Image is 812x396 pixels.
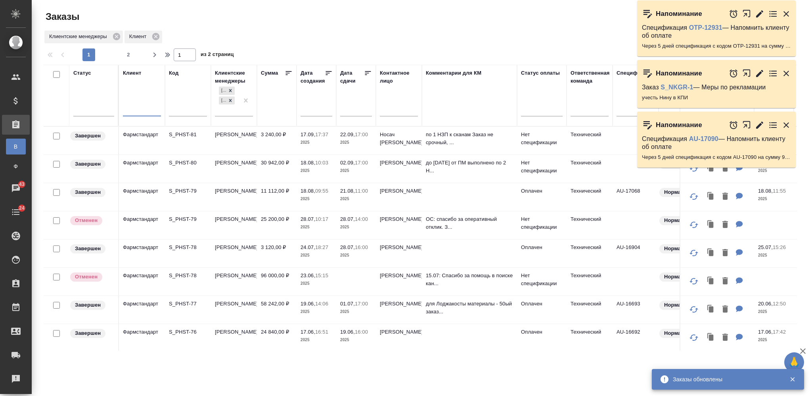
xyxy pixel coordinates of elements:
[659,187,704,198] div: Статус по умолчанию для стандартных заказов
[517,155,567,183] td: Нет спецификации
[340,69,364,85] div: Дата сдачи
[758,195,790,203] p: 2025
[301,69,325,85] div: Дата создания
[613,240,659,267] td: AU-16904
[340,160,355,166] p: 02.09,
[656,121,702,129] p: Напоминание
[656,70,702,77] p: Напоминание
[123,187,161,195] p: Фармстандарт
[617,69,656,77] div: Спецификация
[219,97,226,105] div: [PERSON_NAME]
[773,244,786,250] p: 15:26
[758,336,790,344] p: 2025
[684,215,703,234] button: Обновить
[742,65,751,82] button: Открыть в новой вкладке
[664,188,698,196] p: Нормальный
[257,324,297,352] td: 24 840,00 ₽
[315,301,328,307] p: 14:06
[340,336,372,344] p: 2025
[315,188,328,194] p: 09:55
[732,273,747,290] button: Для КМ: 15.07: Спасибо за помощь в поиске кандидатов. К сожалению рассмотрение затянулось, меняли...
[376,183,422,211] td: [PERSON_NAME]
[69,300,114,311] div: Выставляет КМ при направлении счета или после выполнения всех работ/сдачи заказа клиенту. Окончат...
[355,244,368,250] p: 16:00
[659,215,704,226] div: Статус по умолчанию для стандартных заказов
[69,159,114,170] div: Выставляет КМ при направлении счета или после выполнения всех работ/сдачи заказа клиенту. Окончат...
[781,120,791,130] button: Закрыть
[718,245,732,261] button: Удалить
[571,69,610,85] div: Ответственная команда
[218,96,236,106] div: Никифорова Валерия, Усманова Ольга
[123,131,161,139] p: Фармстандарт
[75,329,101,337] p: Завершен
[517,324,567,352] td: Оплачен
[169,131,207,139] p: S_PHST-81
[426,300,513,316] p: для Лоджакосты материалы - 50ый заказ...
[315,160,328,166] p: 10:03
[426,215,513,231] p: ОС: спасибо за оперативный отклик. З...
[567,240,613,267] td: Технический
[784,352,804,372] button: 🙏
[758,329,773,335] p: 17.06,
[517,211,567,239] td: Нет спецификации
[301,244,315,250] p: 24.07,
[661,84,693,91] a: S_NKGR-1
[301,301,315,307] p: 19.06,
[218,86,236,96] div: Никифорова Валерия, Усманова Ольга
[10,143,22,151] span: В
[689,24,722,31] a: OTP-12931
[211,268,257,296] td: [PERSON_NAME]
[201,50,234,61] span: из 2 страниц
[517,127,567,155] td: Нет спецификации
[257,211,297,239] td: 25 200,00 ₽
[14,180,29,188] span: 43
[684,243,703,263] button: Обновить
[642,42,791,50] p: Через 5 дней спецификация с кодом OTP-12931 на сумму 25071.06 RUB будет просрочена
[123,243,161,251] p: Фармстандарт
[301,223,332,231] p: 2025
[426,272,513,288] p: 15.07: Спасибо за помощь в поиске кан...
[376,211,422,239] td: [PERSON_NAME]
[703,330,718,346] button: Клонировать
[664,245,698,253] p: Нормальный
[211,183,257,211] td: [PERSON_NAME]
[14,204,29,212] span: 24
[211,240,257,267] td: [PERSON_NAME]
[673,375,778,383] div: Заказы обновлены
[75,245,101,253] p: Завершен
[169,243,207,251] p: S_PHST-78
[729,9,738,19] button: Отложить
[301,336,332,344] p: 2025
[301,280,332,288] p: 2025
[123,159,161,167] p: Фармстандарт
[123,300,161,308] p: Фармстандарт
[684,272,703,291] button: Обновить
[517,240,567,267] td: Оплачен
[69,243,114,254] div: Выставляет КМ при направлении счета или после выполнения всех работ/сдачи заказа клиенту. Окончат...
[211,127,257,155] td: [PERSON_NAME]
[123,215,161,223] p: Фармстандарт
[613,183,659,211] td: AU-17068
[44,10,79,23] span: Заказы
[684,328,703,347] button: Обновить
[656,10,702,18] p: Напоминание
[315,272,328,278] p: 15:15
[718,189,732,205] button: Удалить
[340,167,372,175] p: 2025
[642,83,791,91] p: Заказ — Меры по рекламации
[340,195,372,203] p: 2025
[129,33,149,41] p: Клиент
[44,31,123,43] div: Клиентские менеджеры
[315,329,328,335] p: 16:51
[758,301,773,307] p: 20.06,
[301,329,315,335] p: 17.06,
[659,272,704,282] div: Статус по умолчанию для стандартных заказов
[169,328,207,336] p: S_PHST-76
[211,155,257,183] td: [PERSON_NAME]
[169,272,207,280] p: S_PHST-78
[773,188,786,194] p: 11:55
[73,69,91,77] div: Статус
[340,301,355,307] p: 01.07,
[75,160,101,168] p: Завершен
[755,69,764,78] button: Редактировать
